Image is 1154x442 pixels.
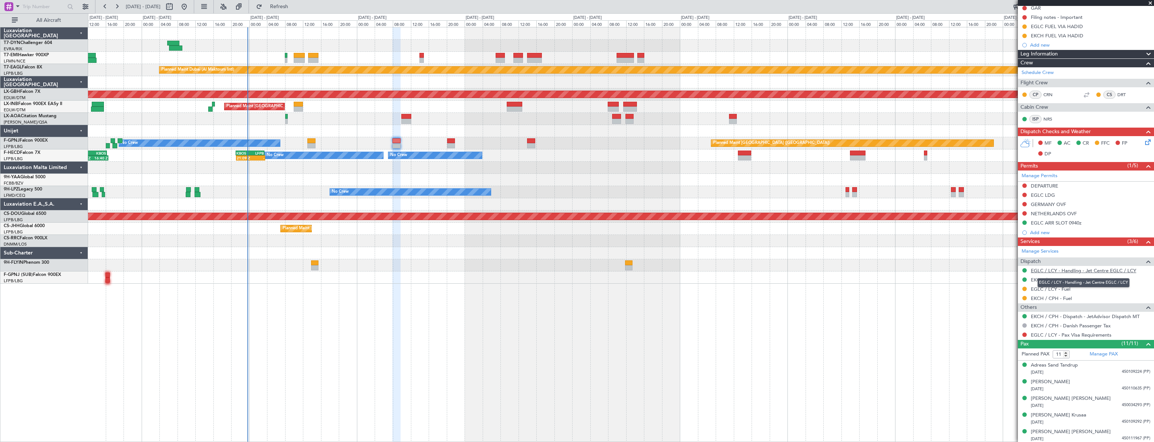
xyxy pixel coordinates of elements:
[1031,412,1086,419] div: [PERSON_NAME] Krusaa
[841,20,860,27] div: 12:00
[161,64,234,75] div: Planned Maint Dubai (Al Maktoum Intl)
[4,224,20,228] span: CS-JHH
[1020,79,1048,87] span: Flight Crew
[4,229,23,235] a: LFPB/LBG
[8,14,80,26] button: All Aircraft
[4,144,23,149] a: LFPB/LBG
[500,20,519,27] div: 08:00
[1031,403,1043,408] span: [DATE]
[4,273,61,277] a: F-GPNJ (SUB)Falcon 900EX
[787,20,806,27] div: 00:00
[4,212,46,216] a: CS-DOUGlobal 6500
[226,101,343,112] div: Planned Maint [GEOGRAPHIC_DATA] ([GEOGRAPHIC_DATA])
[411,20,429,27] div: 12:00
[1031,386,1043,392] span: [DATE]
[681,15,709,21] div: [DATE] - [DATE]
[4,187,18,192] span: 9H-LPZ
[949,20,967,27] div: 12:00
[789,15,817,21] div: [DATE] - [DATE]
[1090,351,1118,358] a: Manage PAX
[4,242,27,247] a: DNMM/LOS
[519,20,537,27] div: 12:00
[913,20,931,27] div: 04:00
[250,15,279,21] div: [DATE] - [DATE]
[358,15,387,21] div: [DATE] - [DATE]
[1031,201,1066,207] div: GERMANY OVF
[1122,369,1150,375] span: 450109224 (PP)
[4,236,47,240] a: CS-RRCFalcon 900LX
[713,138,830,149] div: Planned Maint [GEOGRAPHIC_DATA] ([GEOGRAPHIC_DATA])
[4,175,45,179] a: 9H-YAAGlobal 5000
[1022,172,1057,180] a: Manage Permits
[1031,183,1058,189] div: DEPARTURE
[1117,91,1134,98] a: DRT
[626,20,644,27] div: 12:00
[19,18,78,23] span: All Aircraft
[4,156,23,162] a: LFPB/LBG
[1031,370,1043,375] span: [DATE]
[375,20,393,27] div: 04:00
[143,15,171,21] div: [DATE] - [DATE]
[698,20,716,27] div: 04:00
[1031,23,1083,30] div: EGLC FUEL VIA HADID
[1043,116,1060,122] a: NRS
[1031,362,1078,369] div: Adreas Sand Tandrup
[4,65,42,70] a: T7-EAGLFalcon 8X
[4,90,20,94] span: LX-GBH
[126,3,161,10] span: [DATE] - [DATE]
[608,20,626,27] div: 08:00
[92,156,108,160] div: 16:40 Z
[1031,267,1136,274] a: EGLC / LCY - Handling - Jet Centre EGLC / LCY
[4,107,26,113] a: EDLW/DTM
[429,20,447,27] div: 16:00
[4,260,23,265] span: 9H-FLYIN
[142,20,160,27] div: 00:00
[283,223,399,234] div: Planned Maint [GEOGRAPHIC_DATA] ([GEOGRAPHIC_DATA])
[1020,103,1048,112] span: Cabin Crew
[390,150,407,161] div: No Crew
[1122,402,1150,408] span: 450034293 (PP)
[4,102,62,106] a: LX-INBFalcon 900EX EASy II
[1122,385,1150,392] span: 450110635 (PP)
[4,193,25,198] a: LFMD/CEQ
[250,151,264,155] div: LFPB
[231,20,249,27] div: 20:00
[321,20,339,27] div: 16:00
[4,41,52,45] a: T7-DYNChallenger 604
[1031,5,1041,11] div: GAR
[1020,257,1041,266] span: Dispatch
[1030,229,1150,236] div: Add new
[237,156,250,160] div: 21:09 Z
[1045,140,1052,147] span: MF
[1031,192,1055,198] div: EGLC LDG
[303,20,321,27] div: 12:00
[4,236,20,240] span: CS-RRC
[644,20,662,27] div: 16:00
[895,20,913,27] div: 00:00
[4,119,47,125] a: [PERSON_NAME]/QSA
[1029,115,1042,123] div: ISP
[985,20,1003,27] div: 20:00
[4,273,33,277] span: F-GPNJ (SUB)
[1020,237,1040,246] span: Services
[1064,140,1070,147] span: AC
[285,20,303,27] div: 08:00
[4,46,22,52] a: EVRA/RIX
[178,20,196,27] div: 08:00
[1031,419,1043,425] span: [DATE]
[1020,162,1038,171] span: Permits
[1031,295,1072,301] a: EKCH / CPH - Fuel
[4,151,40,155] a: F-HECDFalcon 7X
[23,1,65,12] input: Trip Number
[1031,436,1043,442] span: [DATE]
[195,20,213,27] div: 12:00
[1003,20,1021,27] div: 00:00
[447,20,465,27] div: 20:00
[554,20,573,27] div: 20:00
[716,20,734,27] div: 08:00
[90,15,118,21] div: [DATE] - [DATE]
[1031,378,1070,386] div: [PERSON_NAME]
[121,138,138,149] div: No Crew
[590,20,608,27] div: 04:00
[1020,303,1037,312] span: Others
